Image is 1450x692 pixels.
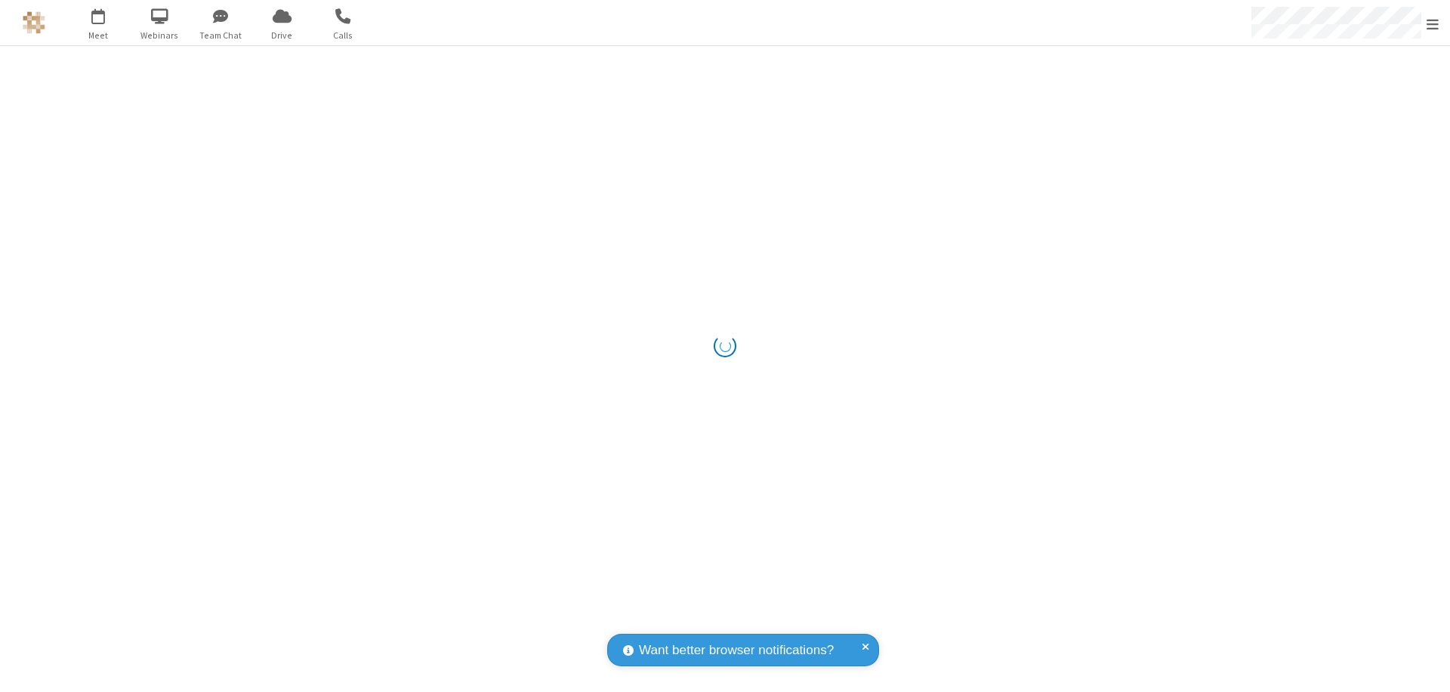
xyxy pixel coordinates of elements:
[131,29,188,42] span: Webinars
[193,29,249,42] span: Team Chat
[639,641,834,660] span: Want better browser notifications?
[70,29,127,42] span: Meet
[315,29,372,42] span: Calls
[23,11,45,34] img: QA Selenium DO NOT DELETE OR CHANGE
[254,29,310,42] span: Drive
